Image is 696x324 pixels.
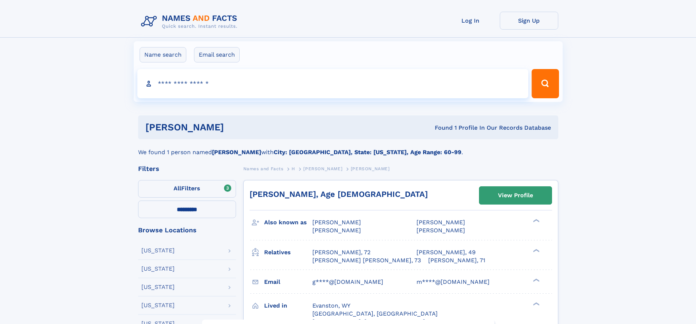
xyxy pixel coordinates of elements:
[274,149,461,156] b: City: [GEOGRAPHIC_DATA], State: [US_STATE], Age Range: 60-99
[292,166,295,171] span: H
[312,310,438,317] span: [GEOGRAPHIC_DATA], [GEOGRAPHIC_DATA]
[174,185,181,192] span: All
[303,166,342,171] span: [PERSON_NAME]
[137,69,529,98] input: search input
[212,149,261,156] b: [PERSON_NAME]
[351,166,390,171] span: [PERSON_NAME]
[417,219,465,226] span: [PERSON_NAME]
[243,164,284,173] a: Names and Facts
[531,248,540,253] div: ❯
[264,300,312,312] h3: Lived in
[479,187,552,204] a: View Profile
[417,227,465,234] span: [PERSON_NAME]
[264,216,312,229] h3: Also known as
[292,164,295,173] a: H
[500,12,558,30] a: Sign Up
[329,124,551,132] div: Found 1 Profile In Our Records Database
[264,246,312,259] h3: Relatives
[141,302,175,308] div: [US_STATE]
[428,256,485,264] a: [PERSON_NAME], 71
[417,248,476,256] a: [PERSON_NAME], 49
[531,301,540,306] div: ❯
[138,139,558,157] div: We found 1 person named with .
[532,69,559,98] button: Search Button
[531,278,540,282] div: ❯
[441,12,500,30] a: Log In
[531,218,540,223] div: ❯
[312,302,350,309] span: Evanston, WY
[194,47,240,62] label: Email search
[312,256,421,264] a: [PERSON_NAME] [PERSON_NAME], 73
[303,164,342,173] a: [PERSON_NAME]
[250,190,428,199] a: [PERSON_NAME], Age [DEMOGRAPHIC_DATA]
[138,12,243,31] img: Logo Names and Facts
[498,187,533,204] div: View Profile
[141,266,175,272] div: [US_STATE]
[141,248,175,254] div: [US_STATE]
[138,180,236,198] label: Filters
[140,47,186,62] label: Name search
[138,227,236,233] div: Browse Locations
[141,284,175,290] div: [US_STATE]
[312,248,370,256] a: [PERSON_NAME], 72
[145,123,330,132] h1: [PERSON_NAME]
[312,227,361,234] span: [PERSON_NAME]
[138,165,236,172] div: Filters
[264,276,312,288] h3: Email
[312,219,361,226] span: [PERSON_NAME]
